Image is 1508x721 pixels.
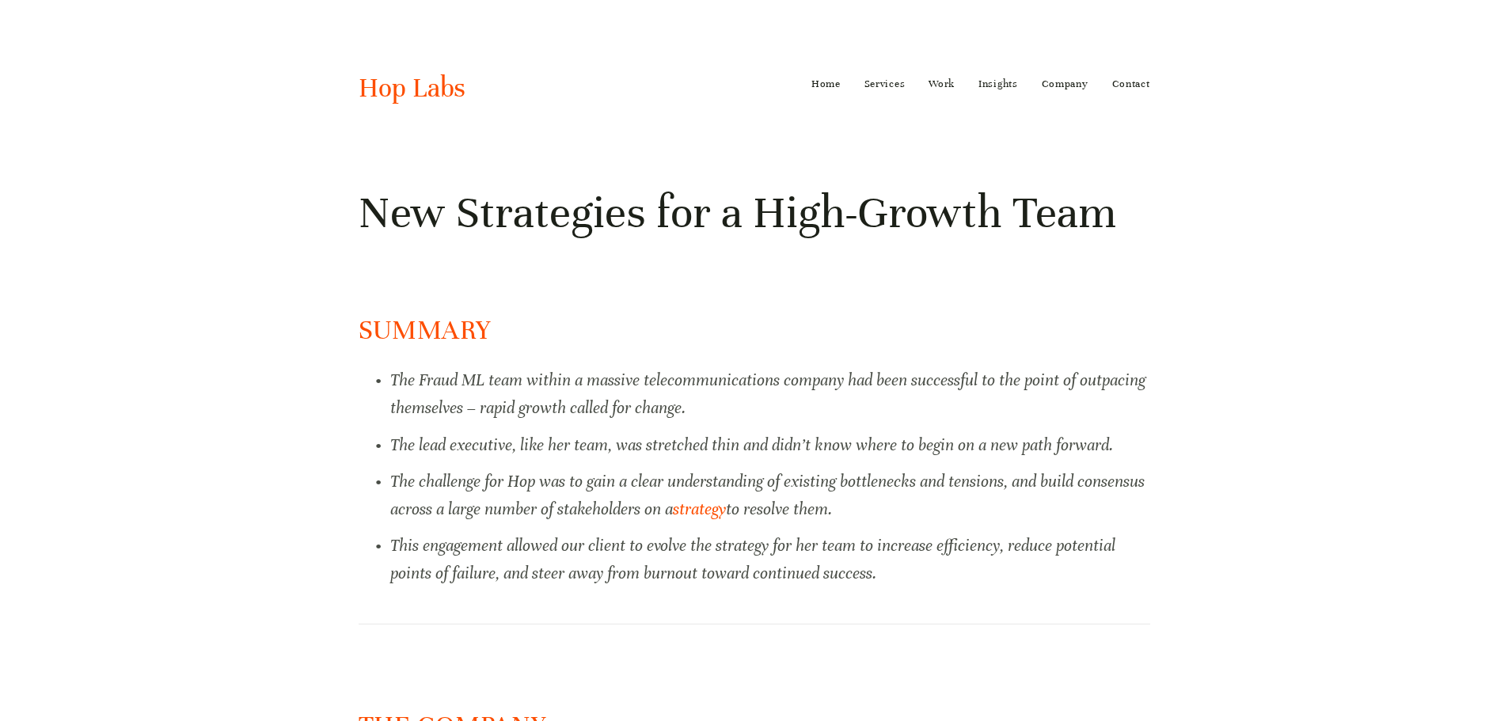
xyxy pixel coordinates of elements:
em: The challenge for Hop was to gain a clear understanding of existing bottlenecks and tensions, and... [390,472,1149,519]
em: to resolve them. [726,499,832,519]
em: The Fraud ML team within a massive telecommunications company had been successful to the point of... [390,370,1149,418]
em: This engagement allowed our client to evolve the strategy for her team to increase efficiency, re... [390,536,1119,583]
a: Insights [978,71,1018,97]
a: Company [1042,71,1088,97]
a: Contact [1112,71,1150,97]
a: strategy [673,499,726,519]
a: Services [864,71,906,97]
h1: New Strategies for a High-Growth Team [359,184,1150,241]
a: Work [929,71,955,97]
a: Home [811,71,841,97]
h2: SUMMARY [359,312,1150,349]
a: Hop Labs [359,71,465,104]
em: The lead executive, like her team, was stretched thin and didn’t know where to begin on a new pat... [390,435,1113,455]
